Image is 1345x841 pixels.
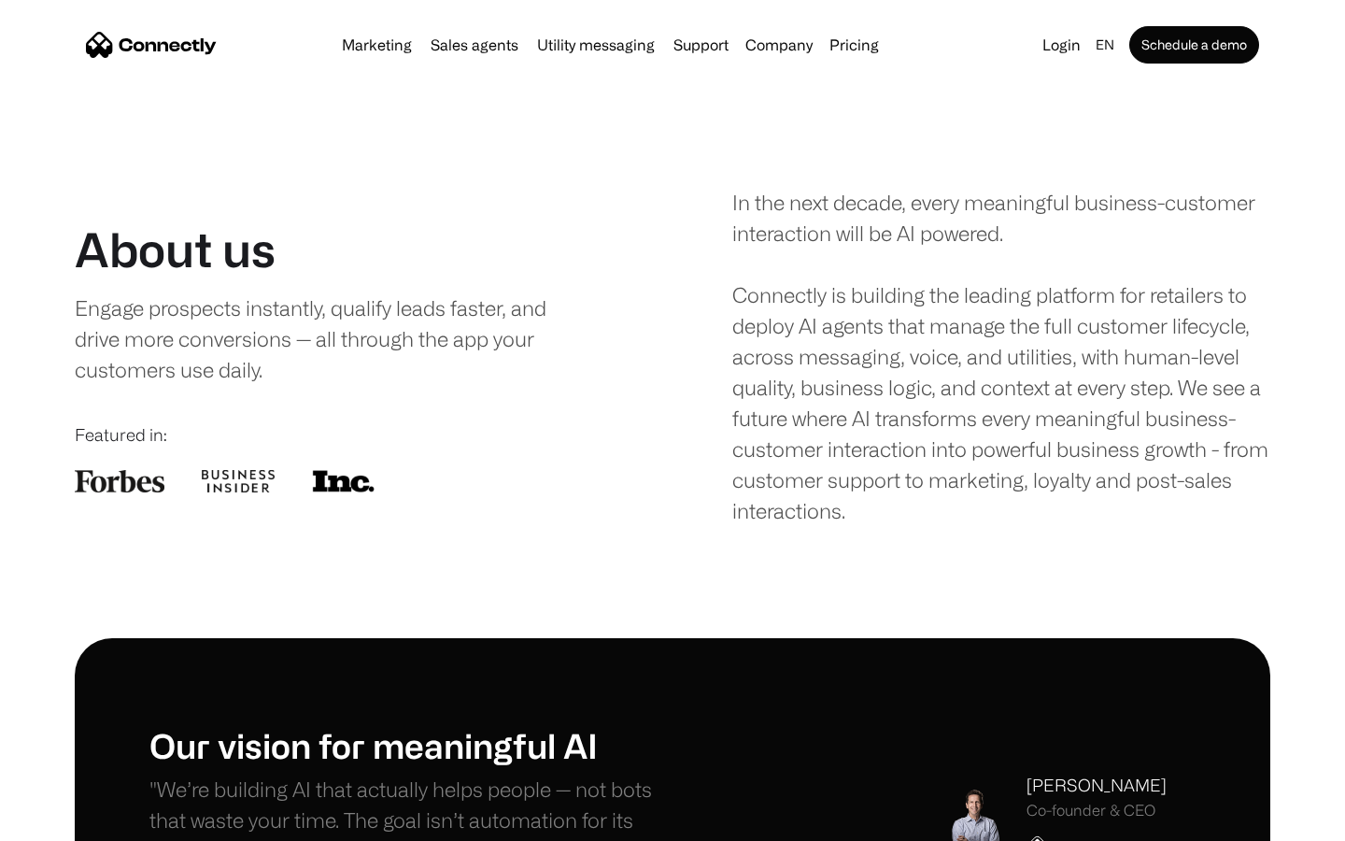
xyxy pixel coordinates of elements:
a: Login [1035,32,1088,58]
a: Support [666,37,736,52]
div: In the next decade, every meaningful business-customer interaction will be AI powered. Connectly ... [732,187,1270,526]
h1: Our vision for meaningful AI [149,725,672,765]
a: Pricing [822,37,886,52]
div: Featured in: [75,422,613,448]
a: Sales agents [423,37,526,52]
ul: Language list [37,808,112,834]
div: en [1096,32,1114,58]
div: Co-founder & CEO [1026,802,1167,820]
a: Utility messaging [530,37,662,52]
aside: Language selected: English [19,806,112,834]
div: Engage prospects instantly, qualify leads faster, and drive more conversions — all through the ap... [75,292,586,385]
a: Marketing [334,37,419,52]
a: Schedule a demo [1129,26,1259,64]
div: [PERSON_NAME] [1026,773,1167,798]
h1: About us [75,221,276,278]
div: Company [745,32,813,58]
